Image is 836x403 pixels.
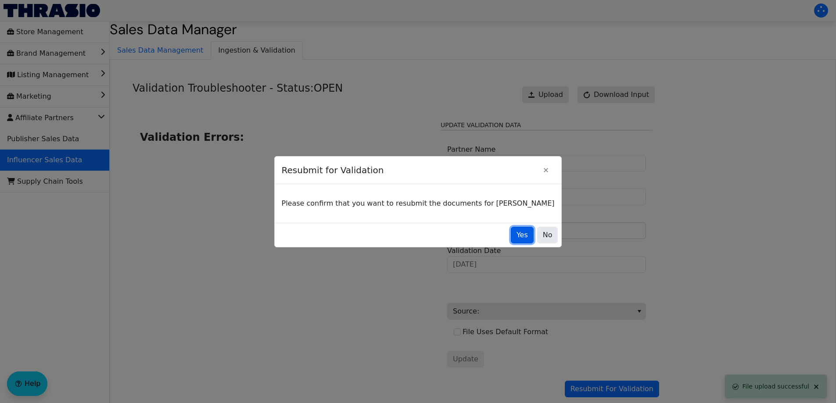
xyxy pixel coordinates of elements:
span: Resubmit for Validation [282,159,538,181]
p: Please confirm that you want to resubmit the documents for [PERSON_NAME] [282,198,555,209]
button: No [537,227,558,243]
button: Yes [511,227,534,243]
button: Close [538,162,554,178]
span: No [543,230,553,240]
span: Yes [517,230,528,240]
